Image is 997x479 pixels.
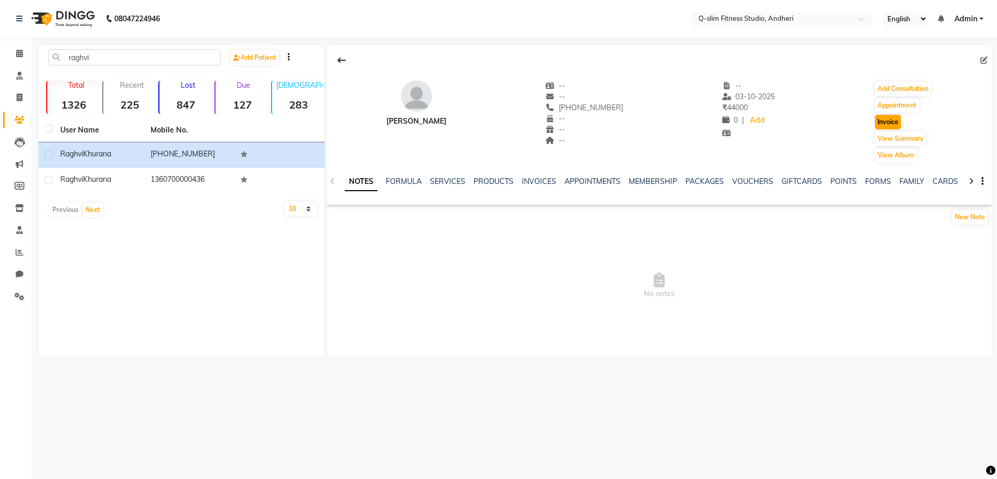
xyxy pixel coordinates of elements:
strong: 225 [103,98,156,111]
button: New Note [952,210,988,224]
strong: 127 [215,98,268,111]
span: Khurana [83,175,111,184]
a: FAMILY [899,177,924,186]
a: PACKAGES [685,177,724,186]
p: Recent [107,81,156,90]
a: Add [748,113,766,128]
p: Due [218,81,268,90]
span: | [742,115,744,126]
a: FORMULA [386,177,422,186]
span: 0 [722,115,738,125]
a: Add Patient [231,50,279,65]
a: PRODUCTS [474,177,514,186]
span: -- [546,114,565,123]
button: Add Consultation [875,82,931,96]
a: APPOINTMENTS [564,177,621,186]
a: POINTS [830,177,857,186]
span: -- [546,125,565,134]
strong: 1326 [47,98,100,111]
a: CARDS [933,177,958,186]
span: No notes [327,234,992,338]
a: FORMS [865,177,891,186]
a: SERVICES [430,177,465,186]
button: Invoice [875,115,901,129]
div: [PERSON_NAME] [386,116,447,127]
span: ₹ [722,103,727,112]
span: Raghvi [60,149,83,158]
img: logo [26,4,98,33]
td: [PHONE_NUMBER] [144,142,235,168]
span: 03-10-2025 [722,92,775,101]
span: Raghvi [60,175,83,184]
span: [PHONE_NUMBER] [546,103,624,112]
span: -- [546,92,565,101]
strong: 283 [272,98,325,111]
button: Appointment [875,98,919,113]
p: Total [51,81,100,90]
button: View Summary [875,131,926,146]
b: 08047224946 [114,4,160,33]
p: [DEMOGRAPHIC_DATA] [276,81,325,90]
button: Next [83,203,103,217]
span: -- [546,136,565,145]
p: Lost [164,81,212,90]
th: Mobile No. [144,118,235,142]
img: avatar [401,81,432,112]
a: MEMBERSHIP [629,177,677,186]
a: NOTES [345,172,378,191]
button: View Album [875,148,917,163]
th: User Name [54,118,144,142]
td: 1360700000436 [144,168,235,193]
a: GIFTCARDS [782,177,822,186]
div: Back to Client [331,50,353,70]
a: VOUCHERS [732,177,773,186]
strong: 847 [159,98,212,111]
span: 44000 [722,103,748,112]
span: Admin [954,14,977,24]
a: INVOICES [522,177,556,186]
span: -- [546,81,565,90]
input: Search by Name/Mobile/Email/Code [48,49,221,65]
span: Khurana [83,149,111,158]
span: -- [722,81,742,90]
